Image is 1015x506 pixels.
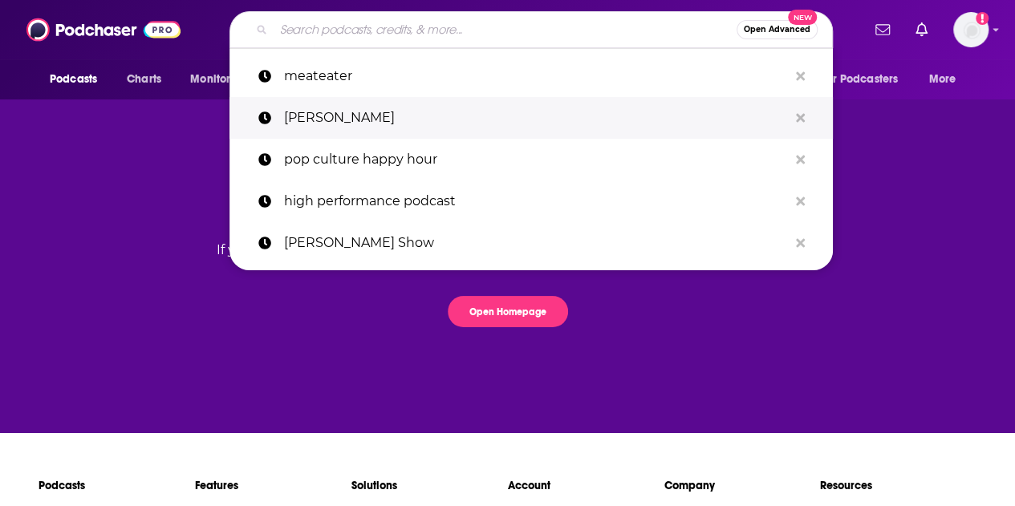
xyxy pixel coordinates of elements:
img: Podchaser - Follow, Share and Rate Podcasts [26,14,181,45]
a: Show notifications dropdown [909,16,934,43]
li: Resources [820,472,976,500]
p: Ed Mylett Show [284,222,788,264]
div: Sorry, this page doesn't exist. [217,202,799,226]
p: high performance podcast [284,180,788,222]
a: [PERSON_NAME] [229,97,833,139]
a: pop culture happy hour [229,139,833,180]
span: For Podcasters [821,68,898,91]
input: Search podcasts, credits, & more... [274,17,737,43]
button: Show profile menu [953,12,989,47]
a: high performance podcast [229,180,833,222]
a: meateater [229,55,833,97]
div: If you think this is incorrect, please contact support at [EMAIL_ADDRESS][DOMAIN_NAME]. [217,242,799,257]
span: Logged in as SarahCBreivogel [953,12,989,47]
button: open menu [810,64,921,95]
li: Features [195,472,351,500]
li: Account [507,472,664,500]
svg: Add a profile image [976,12,989,25]
p: meateater [284,55,788,97]
li: Company [664,472,820,500]
span: New [788,10,817,25]
a: [PERSON_NAME] Show [229,222,833,264]
span: More [929,68,956,91]
span: Monitoring [190,68,247,91]
a: Charts [116,64,171,95]
a: Show notifications dropdown [869,16,896,43]
button: open menu [179,64,268,95]
span: Charts [127,68,161,91]
button: open menu [918,64,976,95]
li: Podcasts [39,472,195,500]
p: pop culture happy hour [284,139,788,180]
button: open menu [39,64,118,95]
img: User Profile [953,12,989,47]
span: Open Advanced [744,26,810,34]
li: Solutions [351,472,508,500]
button: Open AdvancedNew [737,20,818,39]
p: rich roll [284,97,788,139]
span: Podcasts [50,68,97,91]
button: Open Homepage [448,296,568,327]
div: Search podcasts, credits, & more... [229,11,833,48]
